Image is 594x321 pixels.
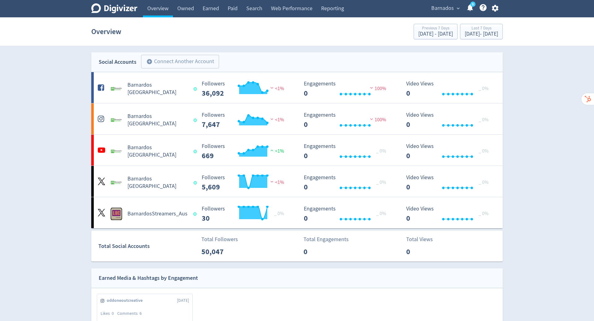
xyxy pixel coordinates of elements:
[472,2,474,7] text: 5
[110,208,123,220] img: BarnardosStreamers_Aus undefined
[201,246,237,257] p: 50,047
[455,6,461,11] span: expand_more
[431,3,454,13] span: Barnados
[403,175,496,191] svg: Video Views 0
[199,112,291,128] svg: Followers 7,647
[301,112,394,128] svg: Engagements 0
[301,81,394,97] svg: Engagements 0
[301,143,394,160] svg: Engagements 0
[406,235,442,244] p: Total Views
[269,85,284,92] span: <1%
[101,310,117,317] div: Likes
[376,179,386,185] span: _ 0%
[301,175,394,191] svg: Engagements 0
[269,85,275,90] img: negative-performance.svg
[269,179,284,185] span: <1%
[403,81,496,97] svg: Video Views 0
[403,112,496,128] svg: Video Views 0
[368,85,386,92] span: 100%
[117,310,145,317] div: Comments
[127,144,188,159] h5: Barnardos [GEOGRAPHIC_DATA]
[368,117,386,123] span: 100%
[376,148,386,154] span: _ 0%
[201,235,238,244] p: Total Followers
[177,297,189,304] span: [DATE]
[193,212,199,216] span: Data last synced: 20 Aug 2025, 1:02am (AEST)
[91,166,503,197] a: Barnardos Australia undefinedBarnardos [GEOGRAPHIC_DATA] Followers 5,609 Followers 5,609 <1% Enga...
[269,179,275,184] img: negative-performance.svg
[110,83,123,95] img: Barnardos Australia undefined
[141,55,219,68] button: Connect Another Account
[465,26,498,31] div: Last 7 Days
[107,297,146,304] span: oddoneoutcreative
[269,148,284,154] span: <1%
[146,59,153,65] span: add_circle
[303,235,349,244] p: Total Engagements
[368,117,375,121] img: negative-performance.svg
[403,143,496,160] svg: Video Views 0
[91,22,121,41] h1: Overview
[479,148,489,154] span: _ 0%
[418,26,453,31] div: Previous 7 Days
[127,113,188,128] h5: Barnardos [GEOGRAPHIC_DATA]
[269,117,284,123] span: <1%
[479,179,489,185] span: _ 0%
[274,210,284,217] span: _ 0%
[479,85,489,92] span: _ 0%
[193,150,199,153] span: Data last synced: 19 Aug 2025, 5:02pm (AEST)
[199,81,291,97] svg: Followers 36,092
[418,31,453,37] div: [DATE] - [DATE]
[110,114,123,126] img: Barnardos Australia undefined
[193,87,199,91] span: Data last synced: 19 Aug 2025, 5:02pm (AEST)
[91,72,503,103] a: Barnardos Australia undefinedBarnardos [GEOGRAPHIC_DATA] Followers 36,092 Followers 36,092 <1% En...
[112,310,114,316] span: 0
[460,24,503,39] button: Last 7 Days[DATE]- [DATE]
[193,119,199,122] span: Data last synced: 19 Aug 2025, 5:02pm (AEST)
[127,81,188,96] h5: Barnardos [GEOGRAPHIC_DATA]
[479,117,489,123] span: _ 0%
[269,148,275,153] img: positive-performance.svg
[136,56,219,68] a: Connect Another Account
[301,206,394,222] svg: Engagements 0
[470,2,476,7] a: 5
[269,117,275,121] img: negative-performance.svg
[91,135,503,166] a: Barnardos Australia undefinedBarnardos [GEOGRAPHIC_DATA] Followers 669 Followers 669 <1% Engageme...
[98,242,197,251] div: Total Social Accounts
[110,176,123,189] img: Barnardos Australia undefined
[91,103,503,134] a: Barnardos Australia undefinedBarnardos [GEOGRAPHIC_DATA] Followers 7,647 Followers 7,647 <1% Enga...
[303,246,339,257] p: 0
[199,175,291,191] svg: Followers 5,609
[465,31,498,37] div: [DATE] - [DATE]
[91,197,503,228] a: BarnardosStreamers_Aus undefinedBarnardosStreamers_Aus Followers 30 Followers 30 _ 0% Engagements...
[479,210,489,217] span: _ 0%
[406,246,442,257] p: 0
[127,210,187,218] h5: BarnardosStreamers_Aus
[376,210,386,217] span: _ 0%
[99,58,136,67] div: Social Accounts
[403,206,496,222] svg: Video Views 0
[193,181,199,184] span: Data last synced: 20 Aug 2025, 3:01am (AEST)
[429,3,461,13] button: Barnados
[110,145,123,158] img: Barnardos Australia undefined
[199,143,291,160] svg: Followers 669
[140,310,142,316] span: 6
[99,274,198,283] div: Earned Media & Hashtags by Engagement
[368,85,375,90] img: negative-performance.svg
[414,24,458,39] button: Previous 7 Days[DATE] - [DATE]
[127,175,188,190] h5: Barnardos [GEOGRAPHIC_DATA]
[199,206,291,222] svg: Followers 30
